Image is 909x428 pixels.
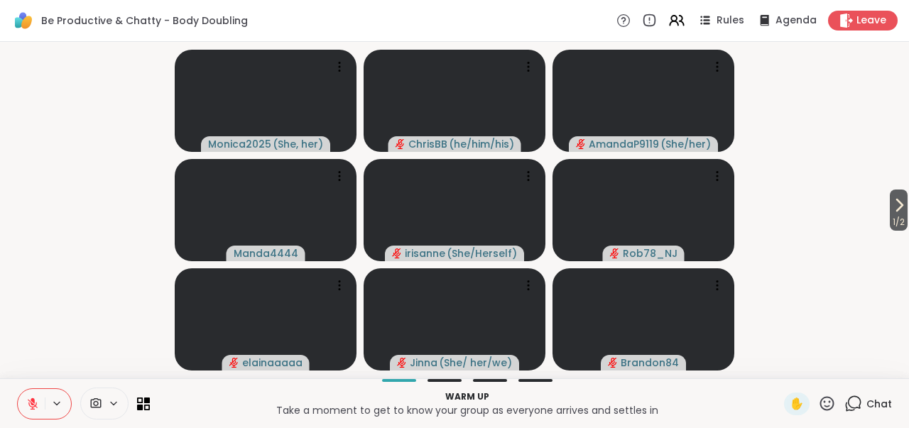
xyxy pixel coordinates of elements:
[242,356,303,370] span: elainaaaaa
[410,356,437,370] span: Jinna
[439,356,512,370] span: ( She/ her/we )
[405,246,445,260] span: irisanne
[397,358,407,368] span: audio-muted
[623,246,677,260] span: Rob78_NJ
[208,137,271,151] span: Monica2025
[621,356,679,370] span: Brandon84
[576,139,586,149] span: audio-muted
[449,137,514,151] span: ( he/him/his )
[589,137,659,151] span: AmandaP9119
[234,246,298,260] span: Manda4444
[396,139,405,149] span: audio-muted
[273,137,323,151] span: ( She, her )
[158,403,775,417] p: Take a moment to get to know your group as everyone arrives and settles in
[790,395,804,412] span: ✋
[660,137,711,151] span: ( She/her )
[41,13,248,28] span: Be Productive & Chatty - Body Doubling
[158,390,775,403] p: Warm up
[392,248,402,258] span: audio-muted
[890,190,908,231] button: 1/2
[775,13,817,28] span: Agenda
[229,358,239,368] span: audio-muted
[610,248,620,258] span: audio-muted
[890,214,908,231] span: 1 / 2
[11,9,36,33] img: ShareWell Logomark
[717,13,744,28] span: Rules
[608,358,618,368] span: audio-muted
[866,397,892,411] span: Chat
[408,137,447,151] span: ChrisBB
[447,246,517,260] span: ( She/Herself )
[856,13,886,28] span: Leave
